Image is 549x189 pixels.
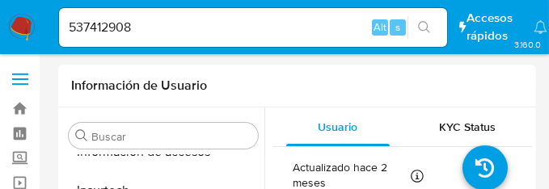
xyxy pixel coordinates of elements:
input: Buscar usuario o caso... [59,17,447,38]
span: Alt [374,19,386,35]
span: KYC Status [439,119,496,135]
input: Buscar [91,129,251,144]
span: Accesos rápidos [467,10,518,44]
span: s [395,19,400,35]
button: Buscar [75,129,88,142]
a: Notificaciones [534,20,547,34]
button: search-icon [408,16,441,39]
h1: Información de Usuario [71,78,207,94]
span: Usuario [319,119,358,135]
